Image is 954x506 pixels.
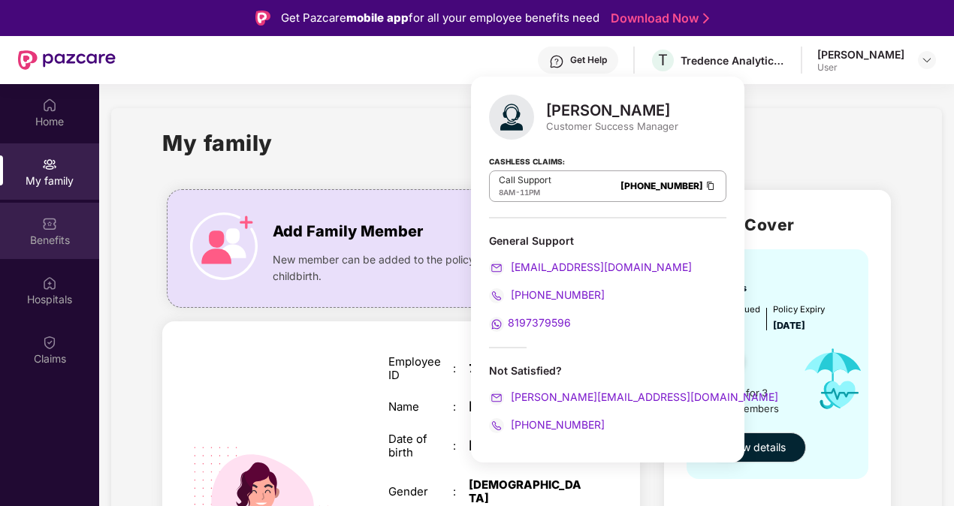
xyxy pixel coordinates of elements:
[687,212,868,237] h2: Health Cover
[489,261,692,273] a: [EMAIL_ADDRESS][DOMAIN_NAME]
[489,233,726,332] div: General Support
[706,432,806,462] button: View details
[489,316,571,329] a: 8197379596
[42,335,57,350] img: svg+xml;base64,PHN2ZyBpZD0iQ2xhaW0iIHhtbG5zPSJodHRwOi8vd3d3LnczLm9yZy8yMDAwL3N2ZyIgd2lkdGg9IjIwIi...
[703,11,709,26] img: Stroke
[791,333,875,425] img: icon
[499,174,551,186] p: Call Support
[549,54,564,69] img: svg+xml;base64,PHN2ZyBpZD0iSGVscC0zMngzMiIgeG1sbnM9Imh0dHA6Ly93d3cudzMub3JnLzIwMDAvc3ZnIiB3aWR0aD...
[281,9,599,27] div: Get Pazcare for all your employee benefits need
[255,11,270,26] img: Logo
[508,390,778,403] span: [PERSON_NAME][EMAIL_ADDRESS][DOMAIN_NAME]
[489,152,565,169] strong: Cashless Claims:
[508,288,605,301] span: [PHONE_NUMBER]
[706,385,791,416] span: Enabled for 3 family members
[817,62,904,74] div: User
[520,188,540,197] span: 11PM
[508,316,571,329] span: 8197379596
[489,363,726,378] div: Not Satisfied?
[190,212,258,280] img: icon
[773,303,825,317] div: Policy Expiry
[658,51,668,69] span: T
[611,11,705,26] a: Download Now
[489,233,726,248] div: General Support
[388,485,453,498] div: Gender
[453,439,469,453] div: :
[489,288,504,303] img: svg+xml;base64,PHN2ZyB4bWxucz0iaHR0cDovL3d3dy53My5vcmcvMjAwMC9zdmciIHdpZHRoPSIyMCIgaGVpZ2h0PSIyMC...
[489,390,778,403] a: [PERSON_NAME][EMAIL_ADDRESS][DOMAIN_NAME]
[499,186,551,198] div: -
[546,101,678,119] div: [PERSON_NAME]
[489,317,504,332] img: svg+xml;base64,PHN2ZyB4bWxucz0iaHR0cDovL3d3dy53My5vcmcvMjAwMC9zdmciIHdpZHRoPSIyMCIgaGVpZ2h0PSIyMC...
[388,355,453,382] div: Employee ID
[489,363,726,433] div: Not Satisfied?
[546,119,678,133] div: Customer Success Manager
[489,95,534,140] img: svg+xml;base64,PHN2ZyB4bWxucz0iaHR0cDovL3d3dy53My5vcmcvMjAwMC9zdmciIHhtbG5zOnhsaW5rPSJodHRwOi8vd3...
[162,126,273,160] h1: My family
[489,390,504,405] img: svg+xml;base64,PHN2ZyB4bWxucz0iaHR0cDovL3d3dy53My5vcmcvMjAwMC9zdmciIHdpZHRoPSIyMCIgaGVpZ2h0PSIyMC...
[346,11,409,25] strong: mobile app
[469,478,581,505] div: [DEMOGRAPHIC_DATA]
[921,54,933,66] img: svg+xml;base64,PHN2ZyBpZD0iRHJvcGRvd24tMzJ4MzIiIHhtbG5zPSJodHRwOi8vd3d3LnczLm9yZy8yMDAwL3N2ZyIgd2...
[499,188,515,197] span: 8AM
[817,47,904,62] div: [PERSON_NAME]
[453,400,469,414] div: :
[453,485,469,498] div: :
[42,157,57,172] img: svg+xml;base64,PHN2ZyB3aWR0aD0iMjAiIGhlaWdodD0iMjAiIHZpZXdCb3g9IjAgMCAyMCAyMCIgZmlsbD0ibm9uZSIgeG...
[273,220,423,243] span: Add Family Member
[18,50,116,70] img: New Pazcare Logo
[273,251,589,285] span: New member can be added to the policy [DATE] of marriage or childbirth.
[726,439,786,456] span: View details
[681,53,786,68] div: Tredence Analytics Solutions Private Limited
[570,54,607,66] div: Get Help
[489,418,504,433] img: svg+xml;base64,PHN2ZyB4bWxucz0iaHR0cDovL3d3dy53My5vcmcvMjAwMC9zdmciIHdpZHRoPSIyMCIgaGVpZ2h0PSIyMC...
[388,432,453,459] div: Date of birth
[42,98,57,113] img: svg+xml;base64,PHN2ZyBpZD0iSG9tZSIgeG1sbnM9Imh0dHA6Ly93d3cudzMub3JnLzIwMDAvc3ZnIiB3aWR0aD0iMjAiIG...
[508,261,692,273] span: [EMAIL_ADDRESS][DOMAIN_NAME]
[705,179,717,192] img: Clipboard Icon
[453,362,469,375] div: :
[489,288,605,301] a: [PHONE_NUMBER]
[508,418,605,431] span: [PHONE_NUMBER]
[388,400,453,414] div: Name
[489,418,605,431] a: [PHONE_NUMBER]
[773,320,805,331] span: [DATE]
[489,261,504,276] img: svg+xml;base64,PHN2ZyB4bWxucz0iaHR0cDovL3d3dy53My5vcmcvMjAwMC9zdmciIHdpZHRoPSIyMCIgaGVpZ2h0PSIyMC...
[42,216,57,231] img: svg+xml;base64,PHN2ZyBpZD0iQmVuZWZpdHMiIHhtbG5zPSJodHRwOi8vd3d3LnczLm9yZy8yMDAwL3N2ZyIgd2lkdGg9Ij...
[42,276,57,291] img: svg+xml;base64,PHN2ZyBpZD0iSG9zcGl0YWxzIiB4bWxucz0iaHR0cDovL3d3dy53My5vcmcvMjAwMC9zdmciIHdpZHRoPS...
[620,180,703,191] a: [PHONE_NUMBER]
